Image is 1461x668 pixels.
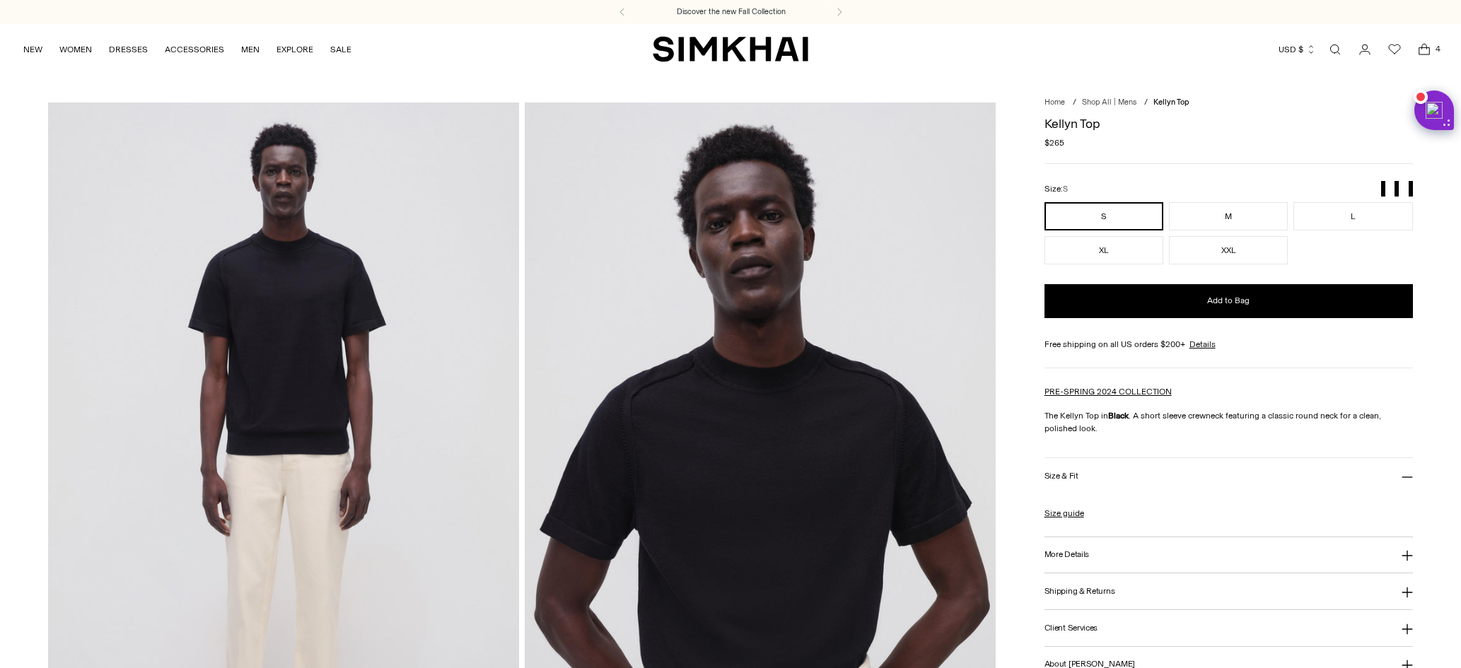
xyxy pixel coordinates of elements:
span: S [1063,184,1068,194]
a: Home [1044,98,1065,107]
a: Shop All | Mens [1082,98,1136,107]
div: / [1073,97,1076,109]
a: MEN [241,34,260,65]
button: USD $ [1279,34,1316,65]
h3: Size & Fit [1044,471,1078,481]
button: XL [1044,236,1163,264]
a: SALE [330,34,351,65]
a: Size guide [1044,507,1084,520]
button: Add to Bag [1044,284,1413,318]
a: WOMEN [59,34,92,65]
button: M [1169,202,1288,230]
span: Add to Bag [1207,295,1250,307]
a: Wishlist [1380,35,1409,64]
b: Black [1108,411,1129,421]
a: PRE-SPRING 2024 COLLECTION [1044,387,1172,397]
button: Size & Fit [1044,458,1413,494]
a: EXPLORE [277,34,313,65]
button: Client Services [1044,610,1413,646]
button: More Details [1044,537,1413,573]
div: Free shipping on all US orders $200+ [1044,338,1413,351]
h1: Kellyn Top [1044,117,1413,130]
a: DRESSES [109,34,148,65]
h3: Shipping & Returns [1044,587,1115,596]
a: NEW [23,34,42,65]
a: Open search modal [1321,35,1349,64]
span: Kellyn Top [1153,98,1189,107]
button: XXL [1169,236,1288,264]
button: L [1293,202,1412,230]
nav: breadcrumbs [1044,97,1413,109]
h3: Client Services [1044,623,1098,633]
div: / [1144,97,1148,109]
label: Size: [1044,182,1068,196]
button: Shipping & Returns [1044,573,1413,609]
button: S [1044,202,1163,230]
h3: More Details [1044,550,1089,559]
span: 4 [1431,42,1444,55]
span: $265 [1044,136,1064,149]
a: ACCESSORIES [165,34,224,65]
a: Go to the account page [1351,35,1379,64]
a: SIMKHAI [653,35,808,63]
p: The Kellyn Top in . A short sleeve crewneck featuring a classic round neck for a clean, polished ... [1044,409,1413,435]
a: Details [1189,338,1216,351]
a: Discover the new Fall Collection [677,6,786,18]
a: Open cart modal [1410,35,1438,64]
